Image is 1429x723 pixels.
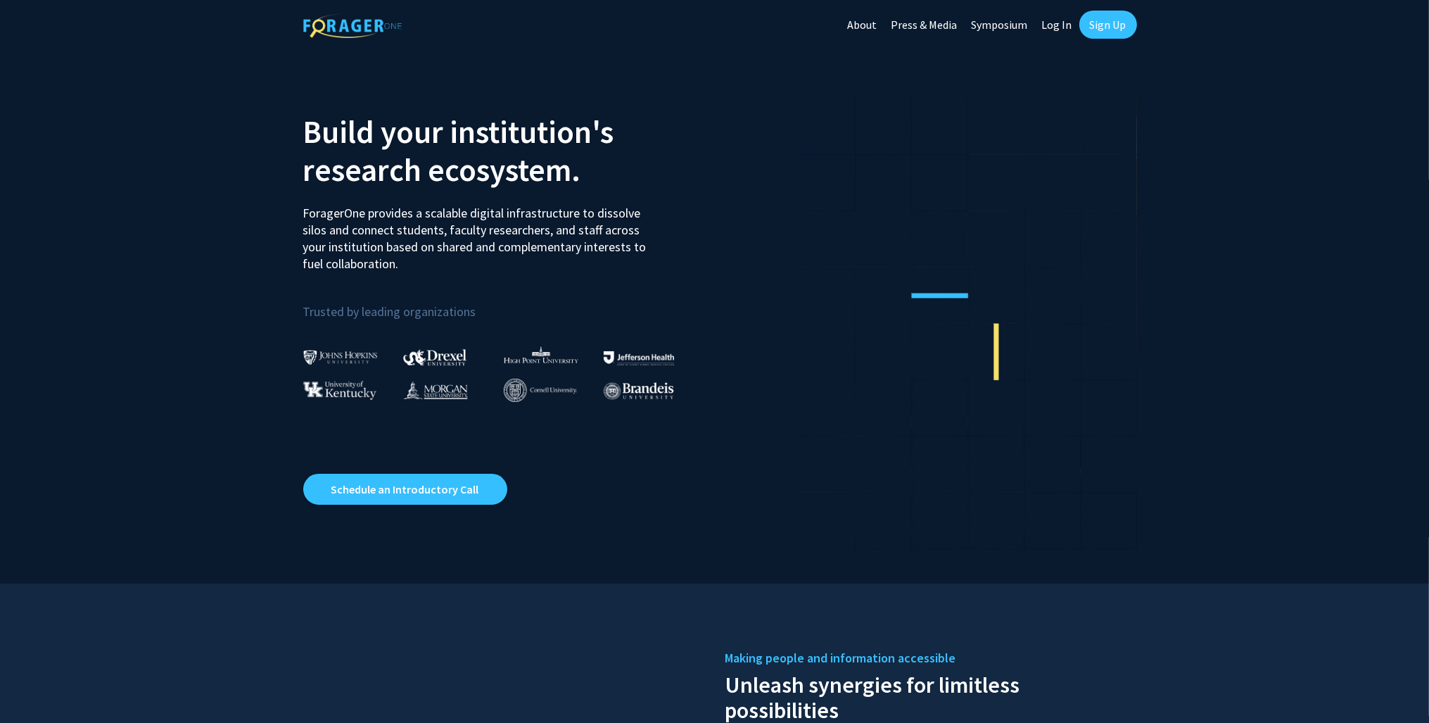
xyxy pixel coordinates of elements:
h2: Build your institution's research ecosystem. [303,113,704,189]
img: Brandeis University [604,382,674,400]
img: Drexel University [403,349,466,365]
a: Sign Up [1079,11,1137,39]
img: ForagerOne Logo [303,13,402,38]
h5: Making people and information accessible [725,648,1126,669]
img: Morgan State University [403,381,468,399]
img: Johns Hopkins University [303,350,378,365]
img: Cornell University [504,379,577,402]
a: Opens in a new tab [303,474,507,505]
img: University of Kentucky [303,381,376,400]
h2: Unleash synergies for limitless possibilities [725,669,1126,723]
img: High Point University [504,346,578,363]
p: ForagerOne provides a scalable digital infrastructure to dissolve silos and connect students, fac... [303,194,656,272]
p: Trusted by leading organizations [303,284,704,322]
iframe: Chat [1369,660,1418,712]
img: Thomas Jefferson University [604,351,674,365]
